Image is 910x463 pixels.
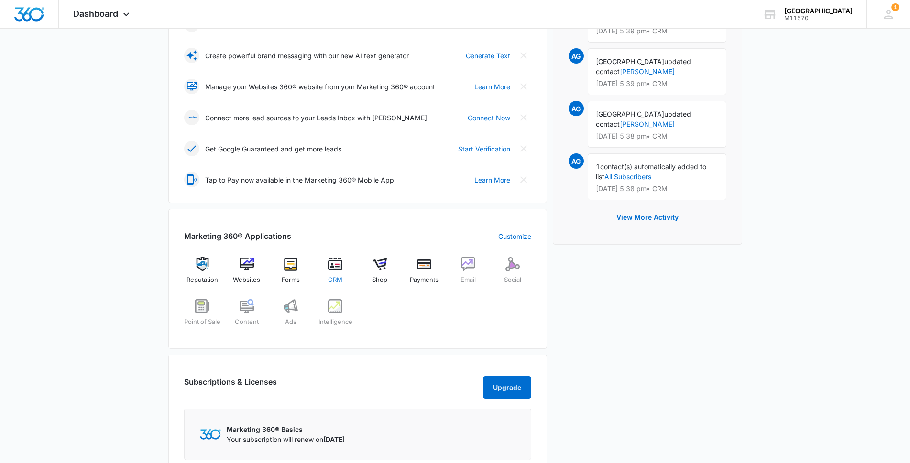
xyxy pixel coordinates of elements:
a: [PERSON_NAME] [620,120,675,128]
a: Payments [406,257,442,291]
div: account name [784,7,853,15]
a: Websites [228,257,265,291]
span: [GEOGRAPHIC_DATA] [596,110,664,118]
span: Social [504,275,521,285]
p: Create powerful brand messaging with our new AI text generator [205,51,409,61]
p: Get Google Guaranteed and get more leads [205,144,341,154]
span: Forms [282,275,300,285]
a: Ads [273,299,309,334]
a: Learn More [474,82,510,92]
div: notifications count [891,3,899,11]
a: Generate Text [466,51,510,61]
span: Payments [410,275,439,285]
a: Customize [498,231,531,241]
a: Connect Now [468,113,510,123]
span: AG [569,101,584,116]
span: Email [460,275,476,285]
h2: Marketing 360® Applications [184,230,291,242]
button: Close [516,48,531,63]
h2: Subscriptions & Licenses [184,376,277,395]
img: Marketing 360 Logo [200,429,221,439]
p: Marketing 360® Basics [227,424,345,434]
a: Social [494,257,531,291]
span: contact(s) automatically added to list [596,162,706,181]
p: Your subscription will renew on [227,434,345,444]
span: AG [569,153,584,169]
p: Connect more lead sources to your Leads Inbox with [PERSON_NAME] [205,113,427,123]
p: Manage your Websites 360® website from your Marketing 360® account [205,82,435,92]
div: account id [784,15,853,22]
span: Shop [372,275,387,285]
a: Email [450,257,487,291]
span: 1 [891,3,899,11]
a: Reputation [184,257,221,291]
p: Tap to Pay now available in the Marketing 360® Mobile App [205,175,394,185]
span: Reputation [186,275,218,285]
a: Intelligence [317,299,354,334]
span: Point of Sale [184,317,220,327]
button: Close [516,172,531,187]
a: Point of Sale [184,299,221,334]
a: Content [228,299,265,334]
span: Dashboard [73,9,118,19]
span: [DATE] [323,435,345,443]
button: Close [516,141,531,156]
a: Start Verification [458,144,510,154]
span: Content [235,317,259,327]
button: Close [516,110,531,125]
p: [DATE] 5:39 pm • CRM [596,28,718,34]
a: CRM [317,257,354,291]
a: All Subscribers [604,172,651,181]
button: View More Activity [607,206,688,229]
p: [DATE] 5:39 pm • CRM [596,80,718,87]
p: [DATE] 5:38 pm • CRM [596,133,718,140]
span: 1 [596,162,600,171]
p: [DATE] 5:38 pm • CRM [596,185,718,192]
span: [GEOGRAPHIC_DATA] [596,57,664,65]
span: Intelligence [318,317,352,327]
a: [PERSON_NAME] [620,67,675,75]
span: Websites [233,275,260,285]
a: Forms [273,257,309,291]
span: Ads [285,317,296,327]
a: Shop [362,257,398,291]
span: AG [569,48,584,64]
a: Learn More [474,175,510,185]
span: CRM [328,275,342,285]
button: Upgrade [483,376,531,399]
button: Close [516,79,531,94]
